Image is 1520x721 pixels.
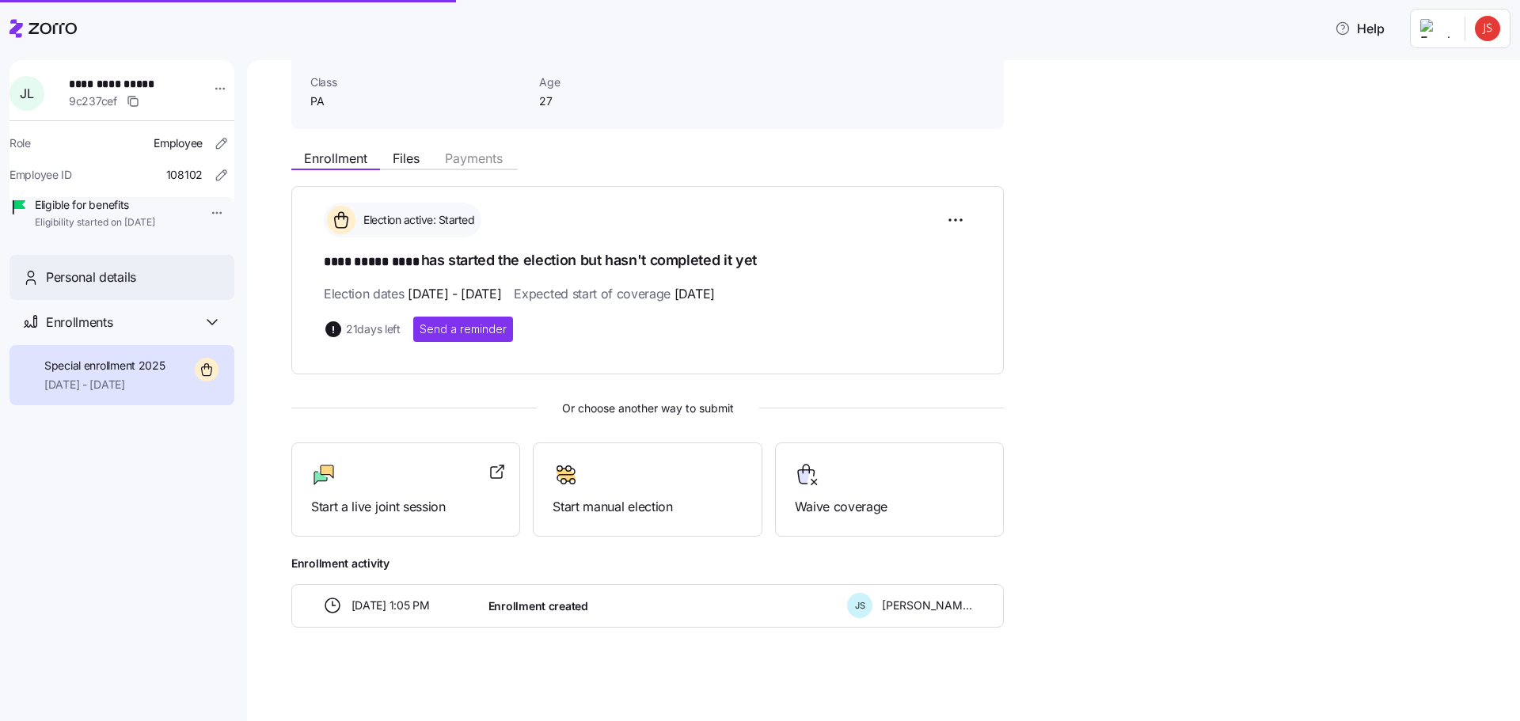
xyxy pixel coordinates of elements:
[35,216,155,230] span: Eligibility started on [DATE]
[324,284,501,304] span: Election dates
[166,167,203,183] span: 108102
[539,74,698,90] span: Age
[291,556,1004,571] span: Enrollment activity
[488,598,588,614] span: Enrollment created
[1420,19,1452,38] img: Employer logo
[44,377,165,393] span: [DATE] - [DATE]
[359,212,474,228] span: Election active: Started
[20,87,33,100] span: J L
[346,321,401,337] span: 21 days left
[553,497,742,517] span: Start manual election
[1322,13,1397,44] button: Help
[44,358,165,374] span: Special enrollment 2025
[855,601,865,610] span: J S
[310,93,526,109] span: PA
[291,400,1004,417] span: Or choose another way to submit
[46,313,112,332] span: Enrollments
[154,135,203,151] span: Employee
[35,197,155,213] span: Eligible for benefits
[351,598,430,613] span: [DATE] 1:05 PM
[408,284,501,304] span: [DATE] - [DATE]
[9,167,72,183] span: Employee ID
[882,598,972,613] span: [PERSON_NAME]
[674,284,715,304] span: [DATE]
[9,135,31,151] span: Role
[311,497,500,517] span: Start a live joint session
[1335,19,1385,38] span: Help
[310,74,526,90] span: Class
[539,93,698,109] span: 27
[324,250,971,272] h1: has started the election but hasn't completed it yet
[413,317,513,342] button: Send a reminder
[795,497,984,517] span: Waive coverage
[69,93,117,109] span: 9c237cef
[420,321,507,337] span: Send a reminder
[46,268,136,287] span: Personal details
[304,152,367,165] span: Enrollment
[393,152,420,165] span: Files
[514,284,714,304] span: Expected start of coverage
[1475,16,1500,41] img: dabd418a90e87b974ad9e4d6da1f3d74
[445,152,503,165] span: Payments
